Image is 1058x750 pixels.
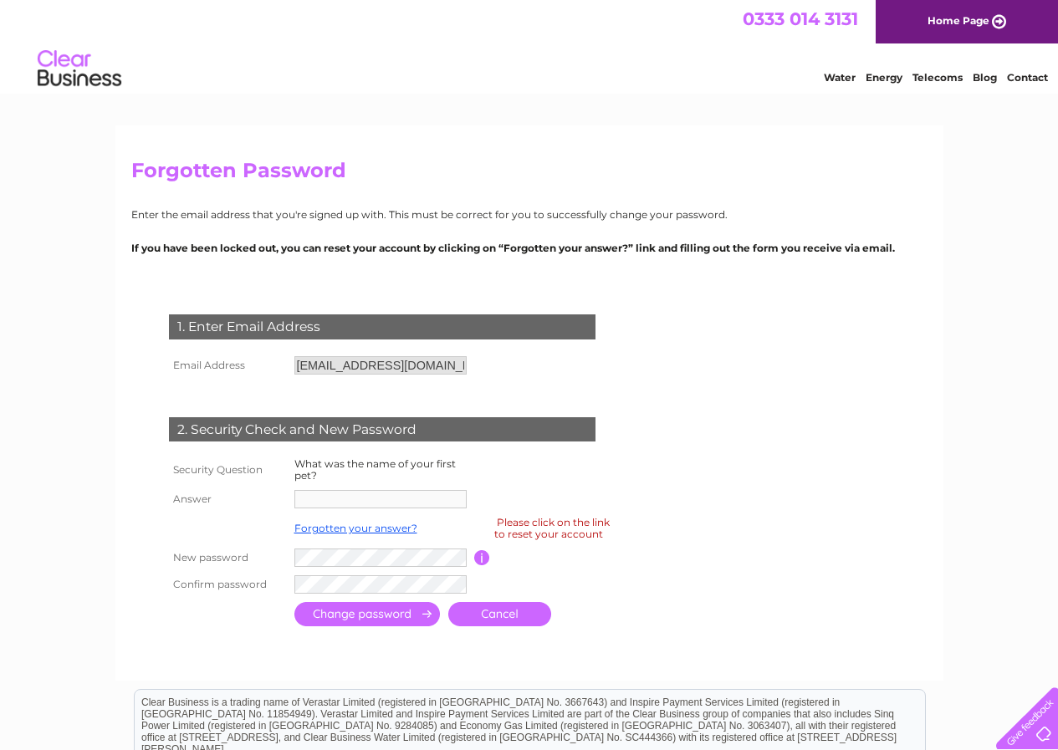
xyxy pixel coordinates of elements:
[294,457,456,482] label: What was the name of your first pet?
[131,240,928,256] p: If you have been locked out, you can reset your account by clicking on “Forgotten your answer?” l...
[1007,71,1048,84] a: Contact
[165,571,290,598] th: Confirm password
[169,417,595,442] div: 2. Security Check and New Password
[294,522,417,534] a: Forgotten your answer?
[824,71,856,84] a: Water
[474,550,490,565] input: Information
[494,513,610,543] div: Please click on the link to reset your account
[165,352,290,379] th: Email Address
[448,602,551,626] a: Cancel
[165,544,290,571] th: New password
[866,71,902,84] a: Energy
[135,9,925,81] div: Clear Business is a trading name of Verastar Limited (registered in [GEOGRAPHIC_DATA] No. 3667643...
[973,71,997,84] a: Blog
[165,454,290,486] th: Security Question
[131,207,928,222] p: Enter the email address that you're signed up with. This must be correct for you to successfully ...
[743,8,858,29] a: 0333 014 3131
[294,602,440,626] input: Submit
[912,71,963,84] a: Telecoms
[131,159,928,191] h2: Forgotten Password
[165,486,290,513] th: Answer
[37,43,122,94] img: logo.png
[169,314,595,339] div: 1. Enter Email Address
